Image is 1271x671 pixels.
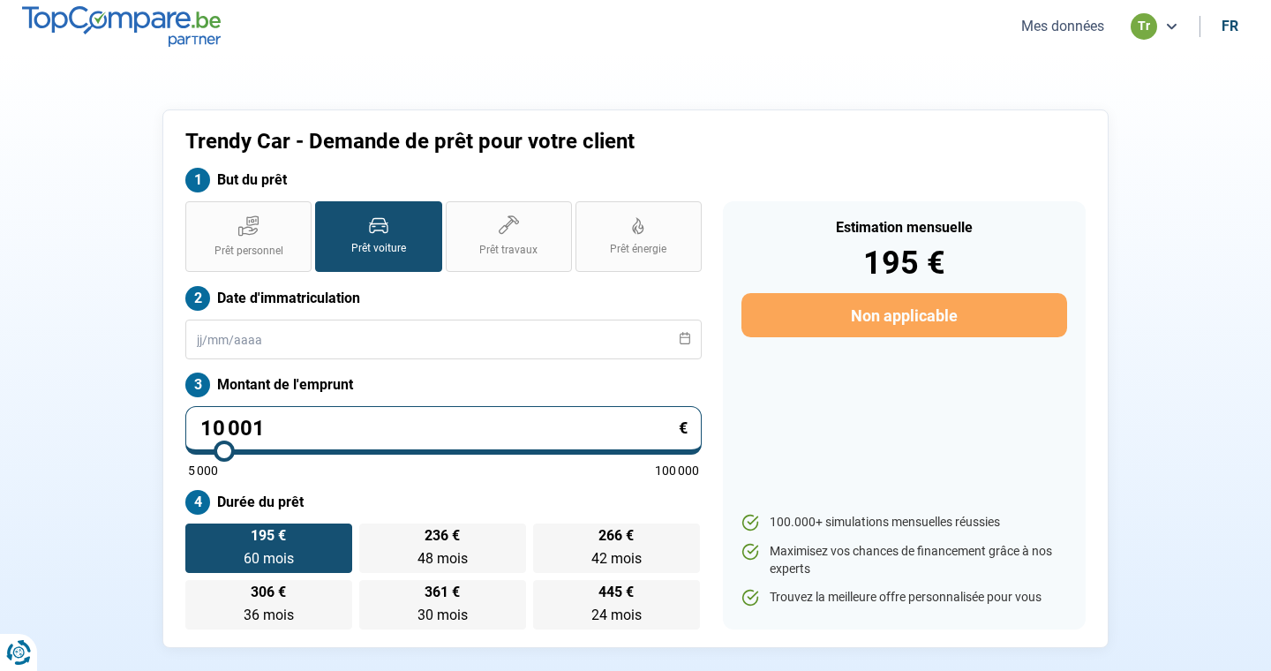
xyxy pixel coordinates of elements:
span: Prêt voiture [351,241,406,256]
span: 30 mois [417,607,468,623]
span: 445 € [598,585,634,599]
span: 306 € [251,585,286,599]
label: But du prêt [185,168,702,192]
span: 60 mois [244,550,294,567]
input: jj/mm/aaaa [185,320,702,359]
span: Prêt énergie [610,242,666,257]
div: Estimation mensuelle [741,221,1067,235]
div: 195 € [741,247,1067,279]
span: 100 000 [655,464,699,477]
li: 100.000+ simulations mensuelles réussies [741,514,1067,532]
span: 42 mois [591,550,642,567]
span: Prêt personnel [214,244,283,259]
button: Mes données [1016,17,1109,35]
li: Maximisez vos chances de financement grâce à nos experts [741,543,1067,577]
div: tr [1131,13,1157,40]
h1: Trendy Car - Demande de prêt pour votre client [185,129,855,155]
span: Prêt travaux [479,243,538,258]
div: fr [1222,18,1238,34]
span: € [679,420,688,436]
span: 36 mois [244,607,294,623]
span: 5 000 [188,464,218,477]
label: Date d'immatriculation [185,286,702,311]
span: 266 € [598,529,634,543]
span: 361 € [425,585,460,599]
img: TopCompare.be [22,6,221,46]
span: 48 mois [417,550,468,567]
span: 24 mois [591,607,642,623]
label: Montant de l'emprunt [185,373,702,397]
span: 195 € [251,529,286,543]
li: Trouvez la meilleure offre personnalisée pour vous [741,589,1067,607]
button: Non applicable [741,293,1067,337]
label: Durée du prêt [185,490,702,515]
span: 236 € [425,529,460,543]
